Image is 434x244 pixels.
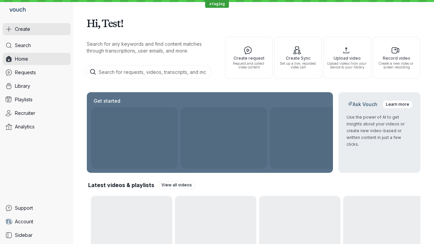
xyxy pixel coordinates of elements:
h2: Latest videos & playlists [88,181,154,189]
a: Go to homepage [3,3,28,18]
a: Requests [3,66,71,79]
span: Requests [15,69,36,76]
button: Upload videoUpload videos from your device to your library [323,37,371,79]
span: Upload videos from your device to your library [327,62,368,69]
a: Sidebar [3,229,71,241]
h2: Get started [92,98,122,104]
span: Search [15,42,31,49]
button: Record videoCreate a new video or screen recording [373,37,420,79]
span: Home [15,56,28,62]
span: View all videos [161,182,192,188]
a: Recruiter [3,107,71,119]
h1: Hi, Test! [87,14,420,33]
span: Create request [228,56,270,60]
span: U [9,218,13,225]
span: Support [15,205,33,211]
a: Learn more [383,100,412,108]
span: Recruiter [15,110,35,117]
span: Learn more [386,101,409,108]
a: Search [3,39,71,52]
span: Analytics [15,123,35,130]
span: Create [15,26,30,33]
span: Create a new video or screen recording [376,62,417,69]
a: Analytics [3,121,71,133]
button: Create requestRequest and collect video content [225,37,273,79]
span: Playlists [15,96,33,103]
h2: Ask Vouch [347,101,379,108]
p: Use the power of AI to get insights about your videos or create new video-based or written conten... [347,114,412,148]
a: Support [3,202,71,214]
span: Account [15,218,33,225]
span: T [5,218,9,225]
span: Record video [376,56,417,60]
a: TUAccount [3,216,71,228]
a: View all videos [158,181,195,189]
a: Playlists [3,94,71,106]
button: Create SyncSet up a live, recorded video call [274,37,322,79]
button: Create [3,23,71,35]
span: Upload video [327,56,368,60]
p: Search for any keywords and find content matches through transcriptions, user emails, and more. [87,41,213,54]
span: Library [15,83,30,89]
a: Home [3,53,71,65]
span: Set up a live, recorded video call [277,62,319,69]
a: Library [3,80,71,92]
input: Search for requests, videos, transcripts, and more... [85,65,212,79]
span: Sidebar [15,232,33,239]
span: Create Sync [277,56,319,60]
span: Request and collect video content [228,62,270,69]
